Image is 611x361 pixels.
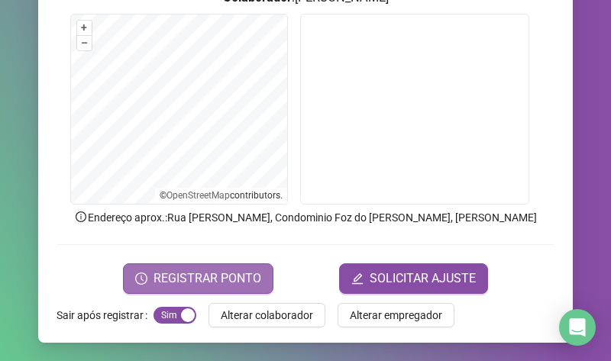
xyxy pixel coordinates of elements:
[74,210,88,224] span: info-circle
[350,307,442,324] span: Alterar empregador
[77,36,92,50] button: –
[338,303,454,327] button: Alterar empregador
[339,263,488,294] button: editSOLICITAR AJUSTE
[123,263,273,294] button: REGISTRAR PONTO
[209,303,325,327] button: Alterar colaborador
[559,309,596,346] div: Open Intercom Messenger
[135,272,147,285] span: clock-circle
[221,307,313,324] span: Alterar colaborador
[57,209,554,226] p: Endereço aprox. : Rua [PERSON_NAME], Condominio Foz do [PERSON_NAME], [PERSON_NAME]
[370,269,476,288] span: SOLICITAR AJUSTE
[166,190,230,201] a: OpenStreetMap
[77,21,92,35] button: +
[160,190,283,201] li: © contributors.
[351,272,364,285] span: edit
[154,269,261,288] span: REGISTRAR PONTO
[57,303,154,327] label: Sair após registrar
